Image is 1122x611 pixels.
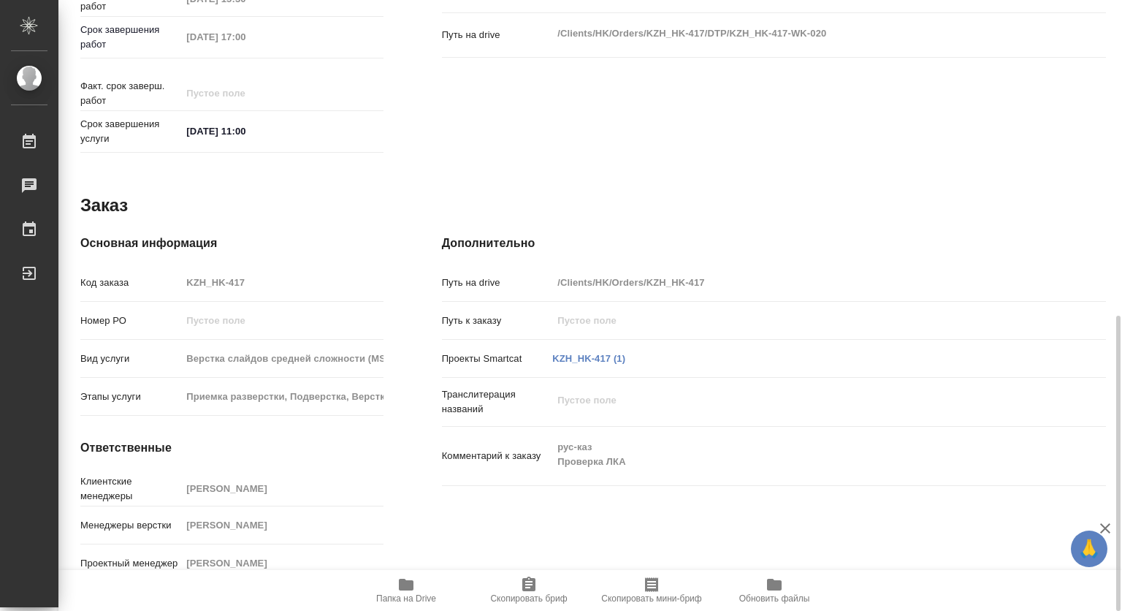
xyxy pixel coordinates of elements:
p: Этапы услуги [80,390,181,404]
input: Пустое поле [181,310,383,331]
p: Код заказа [80,276,181,290]
input: Пустое поле [181,26,309,48]
h4: Основная информация [80,235,383,252]
a: KZH_HK-417 (1) [552,353,625,364]
button: Скопировать бриф [467,570,590,611]
input: Пустое поле [552,310,1050,331]
p: Срок завершения работ [80,23,181,52]
span: 🙏 [1077,534,1102,564]
input: Пустое поле [181,386,383,407]
p: Комментарий к заказу [442,449,553,463]
h2: Заказ [80,194,128,217]
span: Обновить файлы [739,593,810,604]
span: Скопировать бриф [490,593,567,604]
textarea: /Clients/HK/Orders/KZH_HK-417/DTP/KZH_HK-417-WK-020 [552,21,1050,46]
button: Скопировать мини-бриф [590,570,713,611]
input: Пустое поле [552,272,1050,293]
p: Путь на drive [442,28,553,42]
p: Путь на drive [442,276,553,290]
span: Папка на Drive [376,593,436,604]
button: Папка на Drive [345,570,467,611]
h4: Ответственные [80,439,383,457]
input: ✎ Введи что-нибудь [181,121,309,142]
input: Пустое поле [181,272,383,293]
input: Пустое поле [181,83,309,104]
input: Пустое поле [181,553,383,574]
p: Проекты Smartcat [442,352,553,366]
button: 🙏 [1071,531,1107,567]
p: Клиентские менеджеры [80,474,181,504]
p: Факт. срок заверш. работ [80,79,181,108]
input: Пустое поле [181,348,383,369]
p: Путь к заказу [442,314,553,328]
input: Пустое поле [181,478,383,499]
h4: Дополнительно [442,235,1106,252]
span: Скопировать мини-бриф [601,593,701,604]
p: Транслитерация названий [442,387,553,417]
input: Пустое поле [181,515,383,536]
textarea: рус-каз Проверка ЛКА [552,435,1050,474]
p: Проектный менеджер [80,556,181,571]
p: Менеджеры верстки [80,518,181,533]
button: Обновить файлы [713,570,836,611]
p: Вид услуги [80,352,181,366]
p: Срок завершения услуги [80,117,181,146]
p: Номер РО [80,314,181,328]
